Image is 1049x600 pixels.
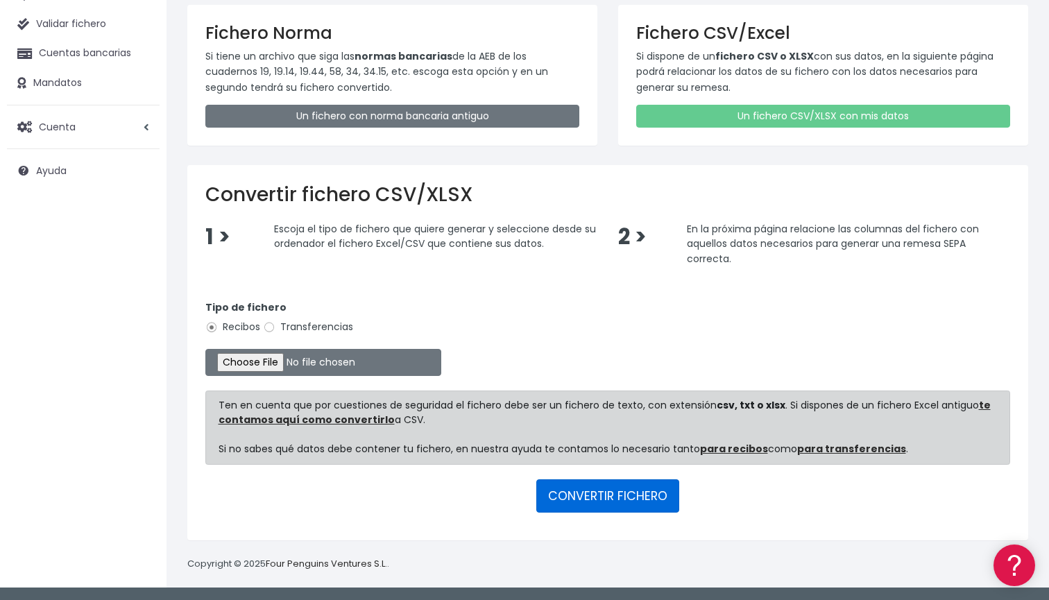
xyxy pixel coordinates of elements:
span: Escoja el tipo de fichero que quiere generar y seleccione desde su ordenador el fichero Excel/CSV... [274,221,596,250]
a: Cuenta [7,112,160,142]
p: Si tiene un archivo que siga las de la AEB de los cuadernos 19, 19.14, 19.44, 58, 34, 34.15, etc.... [205,49,579,95]
strong: csv, txt o xlsx [717,398,785,412]
h2: Convertir fichero CSV/XLSX [205,183,1010,207]
a: te contamos aquí como convertirlo [219,398,991,427]
a: Four Penguins Ventures S.L. [266,557,387,570]
a: Ayuda [7,156,160,185]
h3: Fichero CSV/Excel [636,23,1010,43]
a: para transferencias [797,442,906,456]
strong: Tipo de fichero [205,300,287,314]
strong: fichero CSV o XLSX [715,49,814,63]
span: 2 > [618,222,647,252]
p: Si dispone de un con sus datos, en la siguiente página podrá relacionar los datos de su fichero c... [636,49,1010,95]
div: Ten en cuenta que por cuestiones de seguridad el fichero debe ser un fichero de texto, con extens... [205,391,1010,465]
span: 1 > [205,222,230,252]
a: Cuentas bancarias [7,39,160,68]
strong: normas bancarias [355,49,452,63]
button: CONVERTIR FICHERO [536,479,679,513]
a: Validar fichero [7,10,160,39]
label: Transferencias [263,320,353,334]
a: para recibos [700,442,768,456]
p: Copyright © 2025 . [187,557,389,572]
a: Un fichero CSV/XLSX con mis datos [636,105,1010,128]
a: Mandatos [7,69,160,98]
span: En la próxima página relacione las columnas del fichero con aquellos datos necesarios para genera... [687,221,979,265]
label: Recibos [205,320,260,334]
a: Un fichero con norma bancaria antiguo [205,105,579,128]
span: Cuenta [39,119,76,133]
span: Ayuda [36,164,67,178]
h3: Fichero Norma [205,23,579,43]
